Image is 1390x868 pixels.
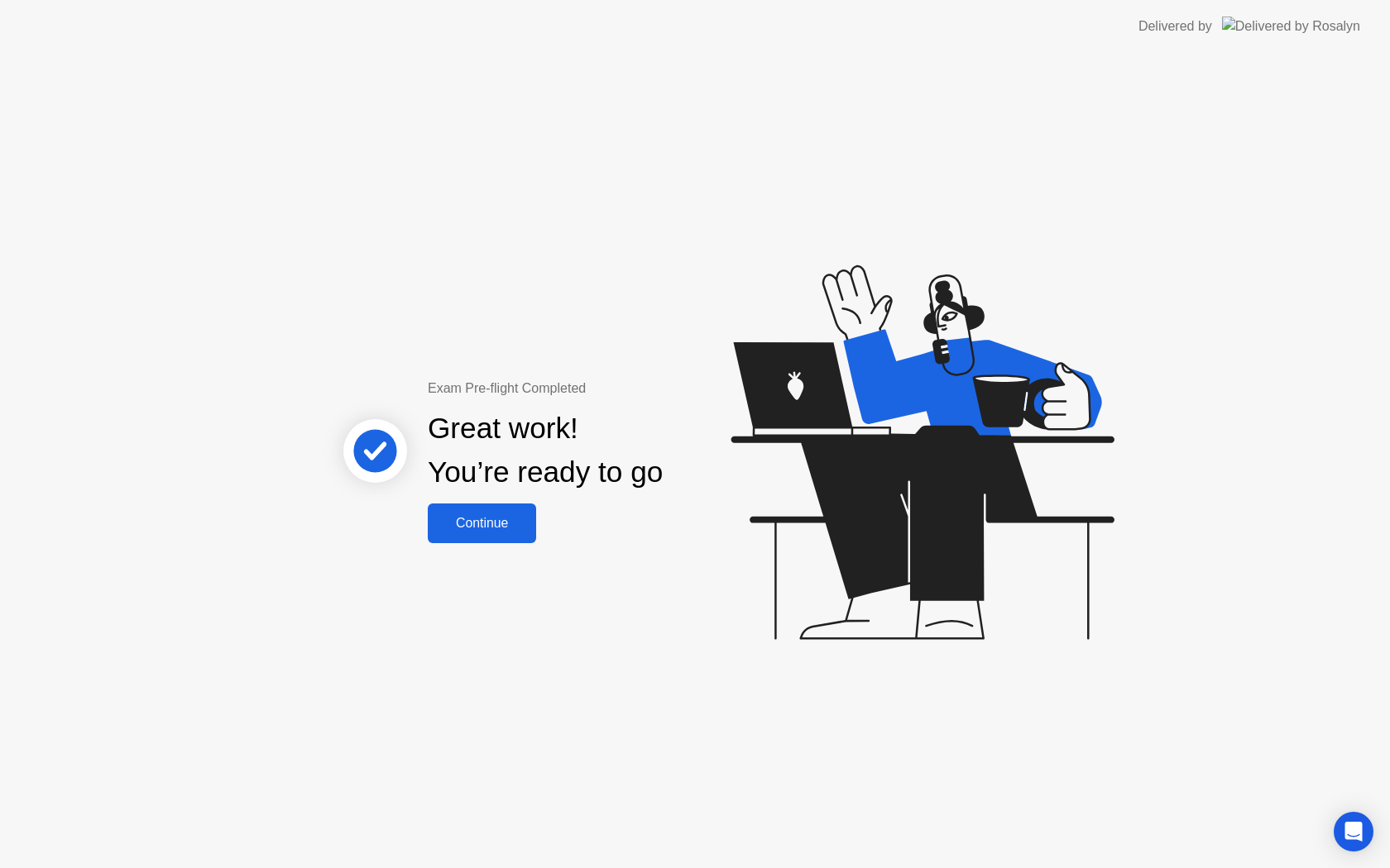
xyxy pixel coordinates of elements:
[1138,17,1212,36] div: Delivered by
[433,516,531,531] div: Continue
[1222,17,1360,36] img: Delivered by Rosalyn
[428,503,536,543] button: Continue
[428,407,663,494] div: Great work! You’re ready to go
[428,379,769,398] div: Exam Pre-flight Completed
[1334,812,1373,851] div: Open Intercom Messenger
